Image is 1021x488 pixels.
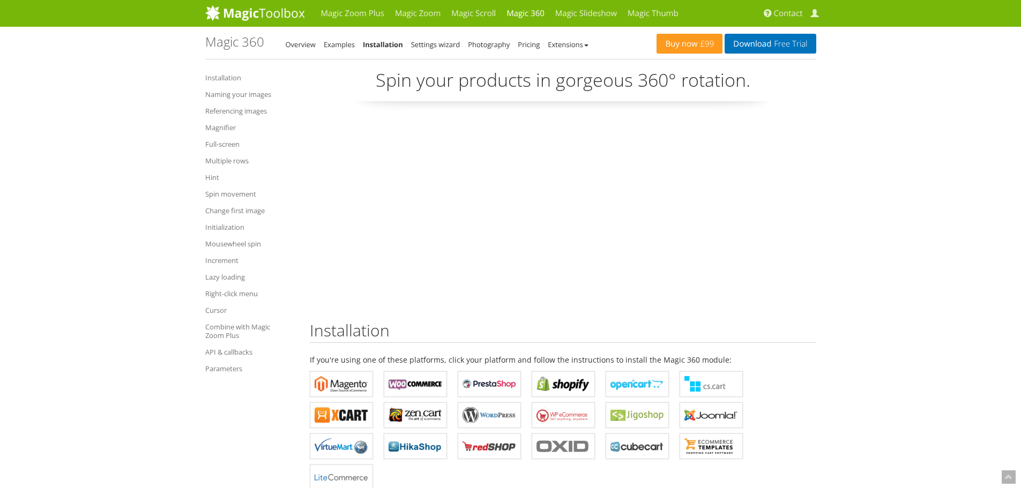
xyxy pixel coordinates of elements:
a: Magic 360 for OpenCart [606,371,669,397]
a: Settings wizard [411,40,460,49]
b: Magic 360 for X-Cart [315,407,368,423]
a: Examples [324,40,355,49]
b: Magic 360 for Magento [315,376,368,392]
img: MagicToolbox.com - Image tools for your website [205,5,305,21]
b: Magic 360 for WP e-Commerce [536,407,590,423]
a: Magic 360 for VirtueMart [310,433,373,459]
a: Pricing [518,40,540,49]
a: Installation [363,40,403,49]
a: Magic 360 for OXID [532,433,595,459]
a: Magic 360 for CS-Cart [680,371,743,397]
a: Installation [205,71,294,84]
b: Magic 360 for LiteCommerce [315,469,368,485]
a: Referencing images [205,104,294,117]
b: Magic 360 for Zen Cart [389,407,442,423]
b: Magic 360 for WordPress [463,407,516,423]
span: Free Trial [771,40,807,48]
p: If you're using one of these platforms, click your platform and follow the instructions to instal... [310,354,816,366]
a: Magic 360 for WP e-Commerce [532,402,595,428]
a: Photography [468,40,510,49]
a: Buy now£99 [657,34,722,54]
a: Cursor [205,304,294,317]
a: API & callbacks [205,346,294,358]
a: Extensions [548,40,588,49]
a: Magic 360 for PrestaShop [458,371,521,397]
b: Magic 360 for PrestaShop [463,376,516,392]
a: Multiple rows [205,154,294,167]
h1: Magic 360 [205,35,264,49]
b: Magic 360 for Joomla [684,407,738,423]
b: Magic 360 for Jigoshop [610,407,664,423]
a: Magic 360 for redSHOP [458,433,521,459]
a: Mousewheel spin [205,237,294,250]
b: Magic 360 for HikaShop [389,438,442,454]
span: £99 [698,40,714,48]
a: Spin movement [205,187,294,200]
b: Magic 360 for Shopify [536,376,590,392]
a: Hint [205,171,294,184]
a: Magic 360 for WordPress [458,402,521,428]
a: Magic 360 for CubeCart [606,433,669,459]
a: Magic 360 for Jigoshop [606,402,669,428]
a: Full-screen [205,138,294,151]
span: Contact [774,8,803,19]
a: Parameters [205,362,294,375]
a: Overview [286,40,316,49]
a: Lazy loading [205,271,294,283]
a: Magic 360 for Magento [310,371,373,397]
a: Magic 360 for Zen Cart [384,402,447,428]
b: Magic 360 for OpenCart [610,376,664,392]
b: Magic 360 for OXID [536,438,590,454]
a: Increment [205,254,294,267]
a: Magic 360 for Shopify [532,371,595,397]
a: Combine with Magic Zoom Plus [205,320,294,342]
a: Magic 360 for HikaShop [384,433,447,459]
a: DownloadFree Trial [725,34,816,54]
b: Magic 360 for VirtueMart [315,438,368,454]
b: Magic 360 for CS-Cart [684,376,738,392]
b: Magic 360 for ecommerce Templates [684,438,738,454]
b: Magic 360 for redSHOP [463,438,516,454]
a: Magic 360 for ecommerce Templates [680,433,743,459]
a: Magic 360 for X-Cart [310,402,373,428]
p: Spin your products in gorgeous 360° rotation. [310,67,816,101]
b: Magic 360 for CubeCart [610,438,664,454]
a: Magnifier [205,121,294,134]
a: Naming your images [205,88,294,101]
b: Magic 360 for WooCommerce [389,376,442,392]
a: Change first image [205,204,294,217]
a: Magic 360 for WooCommerce [384,371,447,397]
a: Initialization [205,221,294,234]
a: Magic 360 for Joomla [680,402,743,428]
h2: Installation [310,321,816,343]
a: Right-click menu [205,287,294,300]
